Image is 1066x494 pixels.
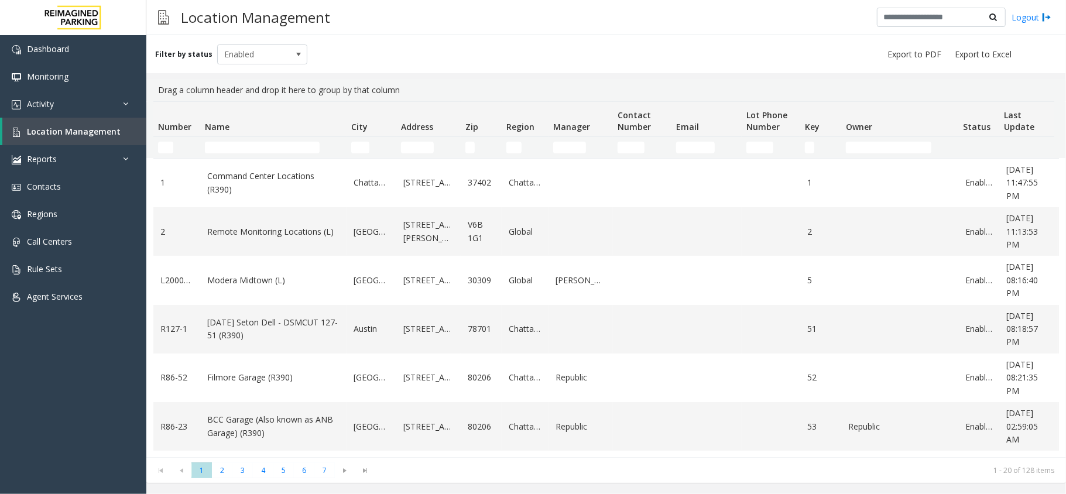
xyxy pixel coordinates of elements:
a: Enabled [965,176,992,189]
td: Zip Filter [461,137,502,158]
h3: Location Management [175,3,336,32]
a: Command Center Locations (R390) [207,170,340,196]
a: [DATE] Seton Dell - DSMCUT 127-51 (R390) [207,316,340,342]
span: Manager [553,121,590,132]
a: L20000500 [160,274,193,287]
a: R86-23 [160,420,193,433]
span: Export to Excel [955,49,1012,60]
span: Reports [27,153,57,164]
a: Austin [354,323,389,335]
a: [GEOGRAPHIC_DATA] [354,225,389,238]
a: 2 [160,225,193,238]
a: V6B 1G1 [468,218,495,245]
img: 'icon' [12,293,21,302]
a: [STREET_ADDRESS] [403,420,454,433]
span: Go to the last page [358,466,373,475]
button: Export to PDF [883,46,946,63]
a: Republic [556,420,606,433]
span: Monitoring [27,71,68,82]
span: Agent Services [27,291,83,302]
input: Owner Filter [846,142,931,153]
button: Export to Excel [950,46,1016,63]
td: Contact Number Filter [613,137,671,158]
a: 5 [807,274,834,287]
img: 'icon' [12,73,21,82]
a: Enabled [965,323,992,335]
span: [DATE] 08:23:10 PM [1006,456,1038,493]
div: Drag a column header and drop it here to group by that column [153,79,1059,101]
img: 'icon' [12,155,21,164]
a: 78701 [468,323,495,335]
input: Lot Phone Number Filter [746,142,773,153]
span: Go to the next page [335,462,355,479]
img: pageIcon [158,3,169,32]
span: Call Centers [27,236,72,247]
span: Go to the next page [337,466,353,475]
td: Status Filter [958,137,999,158]
img: 'icon' [12,238,21,247]
span: Page 3 [232,462,253,478]
span: Go to the last page [355,462,376,479]
span: Page 4 [253,462,273,478]
a: R127-1 [160,323,193,335]
input: Zip Filter [465,142,475,153]
td: Number Filter [153,137,200,158]
a: Chattanooga [354,176,389,189]
a: 80206 [468,371,495,384]
span: Region [506,121,534,132]
span: Page 2 [212,462,232,478]
input: Name Filter [205,142,320,153]
a: 1 [160,176,193,189]
td: Key Filter [800,137,841,158]
span: Page 7 [314,462,335,478]
a: BCC Garage (Also known as ANB Garage) (R390) [207,413,340,440]
span: Email [676,121,699,132]
img: 'icon' [12,210,21,219]
input: Email Filter [676,142,715,153]
a: [GEOGRAPHIC_DATA] [354,274,389,287]
a: Modera Midtown (L) [207,274,340,287]
span: [DATE] 08:21:35 PM [1006,359,1038,396]
span: [DATE] 08:18:57 PM [1006,310,1038,348]
a: [DATE] 08:18:57 PM [1006,310,1051,349]
a: [DATE] 08:16:40 PM [1006,260,1051,300]
a: Filmore Garage (R390) [207,371,340,384]
div: Data table [146,101,1066,457]
span: [DATE] 11:13:53 PM [1006,212,1038,250]
a: [STREET_ADDRESS] [403,371,454,384]
td: Address Filter [396,137,461,158]
a: R86-52 [160,371,193,384]
a: Enabled [965,371,992,384]
span: Page 6 [294,462,314,478]
td: Region Filter [502,137,549,158]
a: 51 [807,323,834,335]
td: City Filter [347,137,396,158]
a: [GEOGRAPHIC_DATA] [354,371,389,384]
td: Email Filter [671,137,742,158]
span: Location Management [27,126,121,137]
a: [DATE] 11:47:55 PM [1006,163,1051,203]
input: Contact Number Filter [618,142,645,153]
a: [STREET_ADDRESS] [403,176,454,189]
a: Enabled [965,274,992,287]
img: 'icon' [12,128,21,137]
span: [DATE] 02:59:05 AM [1006,407,1038,445]
a: 30309 [468,274,495,287]
a: Enabled [965,225,992,238]
a: Republic [556,371,606,384]
a: 53 [807,420,834,433]
a: Global [509,225,541,238]
input: City Filter [351,142,369,153]
a: Global [509,274,541,287]
span: Contacts [27,181,61,192]
a: 1 [807,176,834,189]
span: [DATE] 08:16:40 PM [1006,261,1038,299]
img: 'icon' [12,265,21,275]
span: Key [805,121,820,132]
a: Republic [848,420,951,433]
a: [STREET_ADDRESS] [403,274,454,287]
td: Last Update Filter [999,137,1058,158]
a: [DATE] 02:59:05 AM [1006,407,1051,446]
a: 37402 [468,176,495,189]
input: Key Filter [805,142,814,153]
